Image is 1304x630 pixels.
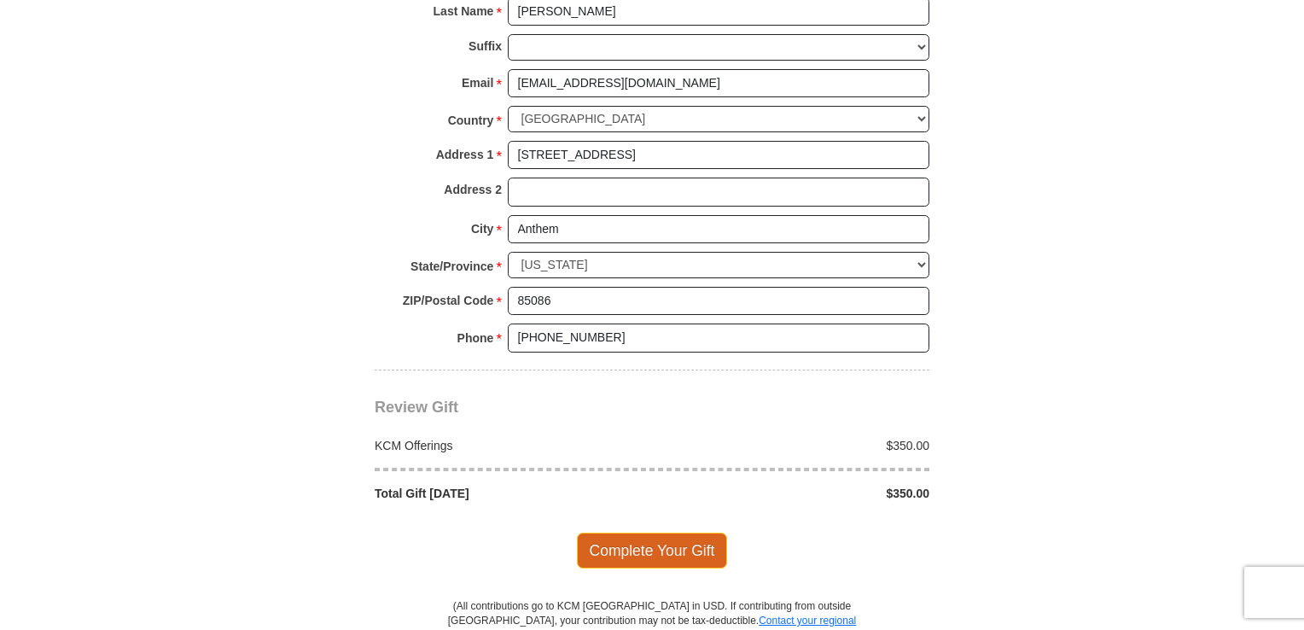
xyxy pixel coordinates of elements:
[403,289,494,312] strong: ZIP/Postal Code
[366,437,653,454] div: KCM Offerings
[410,254,493,278] strong: State/Province
[652,437,939,454] div: $350.00
[436,143,494,166] strong: Address 1
[444,178,502,201] strong: Address 2
[448,108,494,132] strong: Country
[366,485,653,502] div: Total Gift [DATE]
[457,326,494,350] strong: Phone
[577,533,728,569] span: Complete Your Gift
[375,399,458,416] span: Review Gift
[652,485,939,502] div: $350.00
[471,217,493,241] strong: City
[462,71,493,95] strong: Email
[469,34,502,58] strong: Suffix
